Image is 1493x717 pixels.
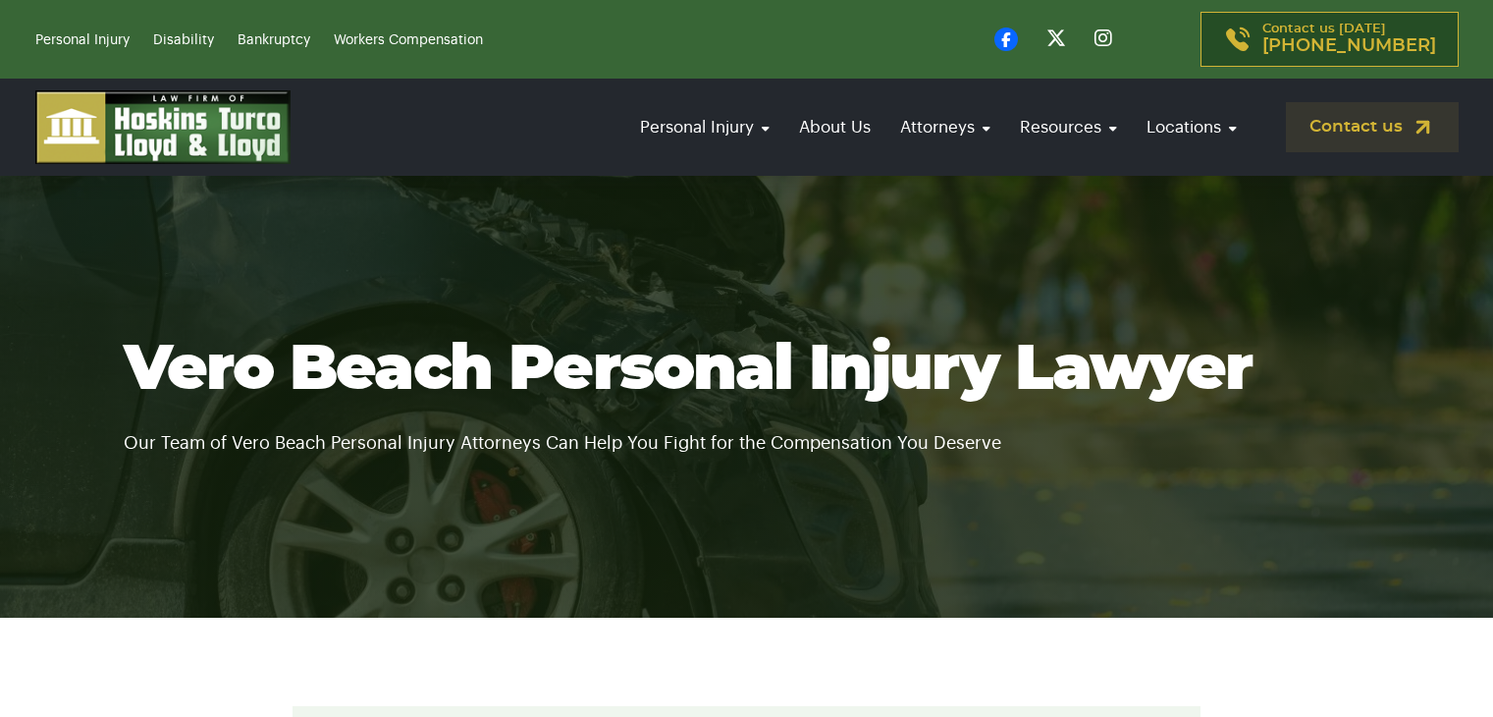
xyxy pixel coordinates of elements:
a: Contact us [DATE][PHONE_NUMBER] [1200,12,1459,67]
a: Personal Injury [35,33,130,47]
a: About Us [789,99,880,155]
p: Our Team of Vero Beach Personal Injury Attorneys Can Help You Fight for the Compensation You Deserve [124,405,1370,458]
a: Contact us [1286,102,1459,152]
img: logo [35,90,291,164]
p: Contact us [DATE] [1262,23,1436,56]
a: Attorneys [890,99,1000,155]
h1: Vero Beach Personal Injury Lawyer [124,336,1370,405]
a: Locations [1137,99,1247,155]
a: Disability [153,33,214,47]
a: Resources [1010,99,1127,155]
span: [PHONE_NUMBER] [1262,36,1436,56]
a: Bankruptcy [238,33,310,47]
a: Workers Compensation [334,33,483,47]
a: Personal Injury [630,99,779,155]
